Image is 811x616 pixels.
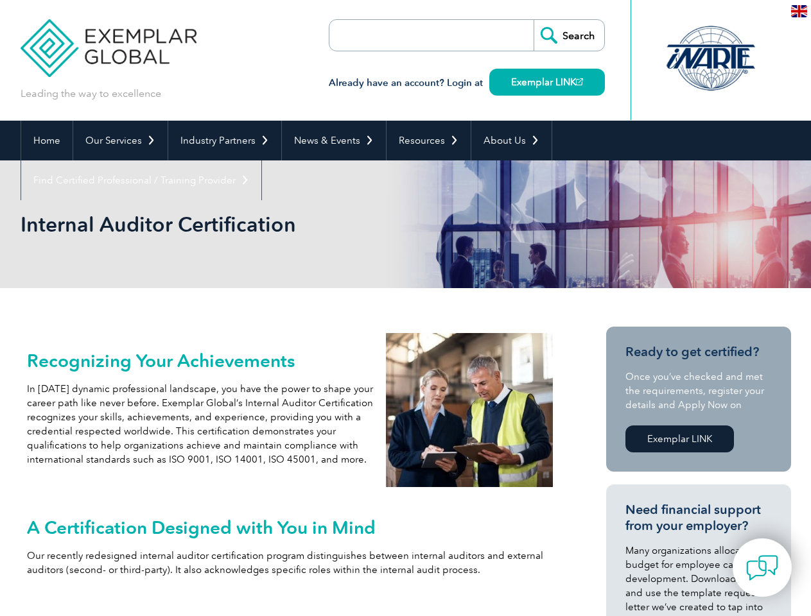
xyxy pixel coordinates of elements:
h1: Internal Auditor Certification [21,212,514,237]
a: About Us [471,121,552,160]
p: Once you’ve checked and met the requirements, register your details and Apply Now on [625,370,772,412]
h3: Ready to get certified? [625,344,772,360]
p: Our recently redesigned internal auditor certification program distinguishes between internal aud... [27,549,554,577]
a: Find Certified Professional / Training Provider [21,160,261,200]
h3: Already have an account? Login at [329,75,605,91]
a: Exemplar LINK [489,69,605,96]
input: Search [534,20,604,51]
p: Leading the way to excellence [21,87,161,101]
img: contact-chat.png [746,552,778,584]
a: Exemplar LINK [625,425,734,452]
h2: Recognizing Your Achievements [27,350,374,371]
a: Our Services [73,121,168,160]
a: Industry Partners [168,121,281,160]
a: Home [21,121,73,160]
p: In [DATE] dynamic professional landscape, you have the power to shape your career path like never... [27,382,374,466]
h3: Need financial support from your employer? [625,502,772,534]
a: Resources [387,121,471,160]
img: en [791,5,807,17]
a: News & Events [282,121,386,160]
img: internal auditors [386,333,553,487]
h2: A Certification Designed with You in Mind [27,517,554,538]
img: open_square.png [576,78,583,85]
